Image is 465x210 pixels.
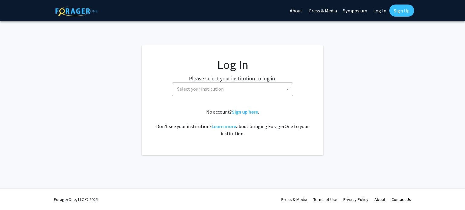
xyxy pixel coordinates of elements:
a: Sign Up [389,5,414,17]
div: ForagerOne, LLC © 2025 [54,189,98,210]
h1: Log In [154,57,311,72]
a: Press & Media [281,197,307,202]
a: About [374,197,385,202]
a: Privacy Policy [343,197,368,202]
img: ForagerOne Logo [55,6,98,16]
label: Please select your institution to log in: [189,74,276,82]
a: Sign up here [232,109,258,115]
a: Learn more about bringing ForagerOne to your institution [212,123,236,129]
span: Select your institution [177,86,224,92]
div: No account? . Don't see your institution? about bringing ForagerOne to your institution. [154,108,311,137]
a: Contact Us [391,197,411,202]
span: Select your institution [175,83,293,95]
a: Terms of Use [313,197,337,202]
span: Select your institution [172,82,293,96]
